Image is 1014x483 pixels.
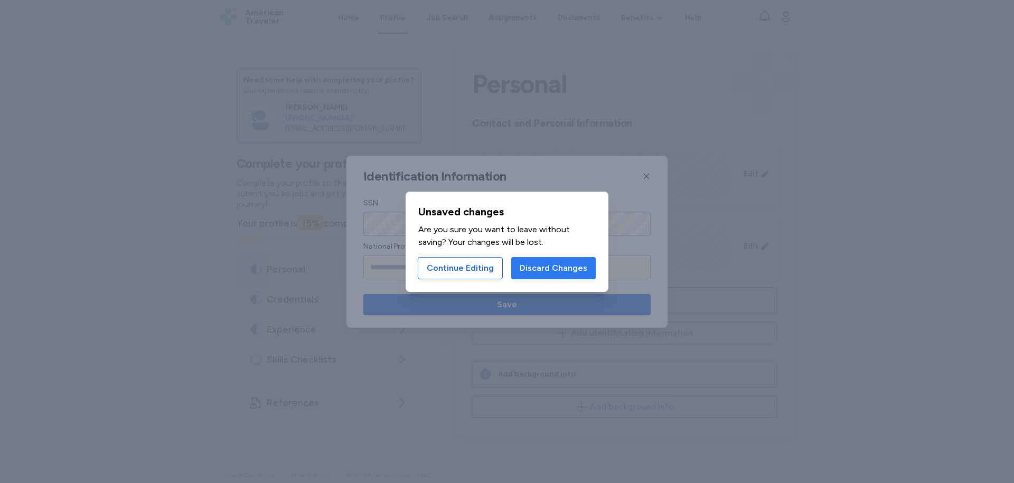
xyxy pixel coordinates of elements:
[511,257,596,279] button: Discard Changes
[418,257,503,279] button: Continue Editing
[520,262,587,274] span: Discard Changes
[427,262,494,274] span: Continue Editing
[418,204,596,219] div: Unsaved changes
[418,223,596,249] div: Are you sure you want to leave without saving? Your changes will be lost.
